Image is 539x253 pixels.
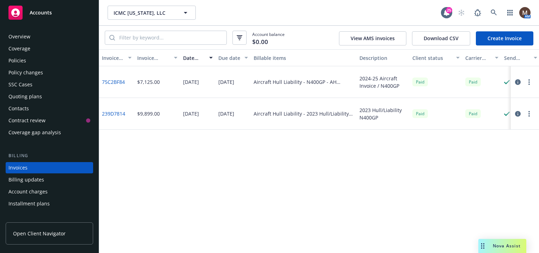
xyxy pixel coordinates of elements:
a: Policies [6,55,93,66]
div: Carrier status [465,54,491,62]
div: [DATE] [218,110,234,117]
a: Create Invoice [476,31,533,45]
button: Invoice amount [134,49,180,66]
div: Policy changes [8,67,43,78]
a: Coverage [6,43,93,54]
a: Accounts [6,3,93,23]
div: Invoice amount [137,54,170,62]
div: Account charges [8,186,48,197]
div: $7,125.00 [137,78,160,86]
button: Carrier status [462,49,501,66]
span: $0.00 [252,37,268,47]
div: Client status [412,54,452,62]
div: Invoice ID [102,54,124,62]
a: Contacts [6,103,93,114]
button: Nova Assist [478,239,526,253]
div: Quoting plans [8,91,42,102]
span: Accounts [30,10,52,16]
a: Overview [6,31,93,42]
div: Contract review [8,115,46,126]
span: Open Client Navigator [13,230,66,237]
a: Search [487,6,501,20]
div: Coverage [8,43,30,54]
button: ICMC [US_STATE], LLC [108,6,196,20]
img: photo [519,7,531,18]
div: Description [359,54,407,62]
a: Report a Bug [471,6,485,20]
button: Date issued [180,49,216,66]
div: [DATE] [218,78,234,86]
div: Send result [504,54,529,62]
a: Switch app [503,6,517,20]
div: [DATE] [183,78,199,86]
div: Billable items [254,54,354,62]
div: Billing [6,152,93,159]
div: Overview [8,31,30,42]
a: Coverage gap analysis [6,127,93,138]
input: Filter by keyword... [115,31,226,44]
div: Contacts [8,103,29,114]
span: ICMC [US_STATE], LLC [114,9,175,17]
div: 2024-25 Aircraft Invoice / N400GP [359,75,407,90]
div: Aircraft Hull Liability - 2023 Hull/Liability N400GP - GA99-B1E8C-04 [254,110,354,117]
button: Description [357,49,410,66]
a: Account charges [6,186,93,197]
button: Download CSV [412,31,470,45]
button: Billable items [251,49,357,66]
button: Client status [410,49,462,66]
div: Paid [465,78,481,86]
div: Due date [218,54,240,62]
div: [DATE] [183,110,199,117]
div: Drag to move [478,239,487,253]
div: Installment plans [8,198,50,209]
div: Policies [8,55,26,66]
div: 2023 Hull/Liability N400GP [359,106,407,121]
a: Installment plans [6,198,93,209]
button: View AMS invoices [339,31,406,45]
a: Invoices [6,162,93,173]
svg: Search [109,35,115,41]
div: Paid [412,78,428,86]
div: Aircraft Hull Liability - N400GP - AH F269284-00 [254,78,354,86]
a: SSC Cases [6,79,93,90]
div: 25 [446,7,452,13]
div: Date issued [183,54,205,62]
a: Start snowing [454,6,468,20]
button: Invoice ID [99,49,134,66]
a: Billing updates [6,174,93,185]
div: Billing updates [8,174,44,185]
a: Quoting plans [6,91,93,102]
div: Invoices [8,162,28,173]
div: Coverage gap analysis [8,127,61,138]
div: SSC Cases [8,79,32,90]
a: Policy changes [6,67,93,78]
a: Contract review [6,115,93,126]
a: 75C2BF84 [102,78,125,86]
span: Account balance [252,31,285,44]
span: Nova Assist [493,243,521,249]
div: Paid [465,109,481,118]
div: $9,899.00 [137,110,160,117]
button: Due date [216,49,251,66]
a: 239D7814 [102,110,125,117]
div: Paid [412,109,428,118]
